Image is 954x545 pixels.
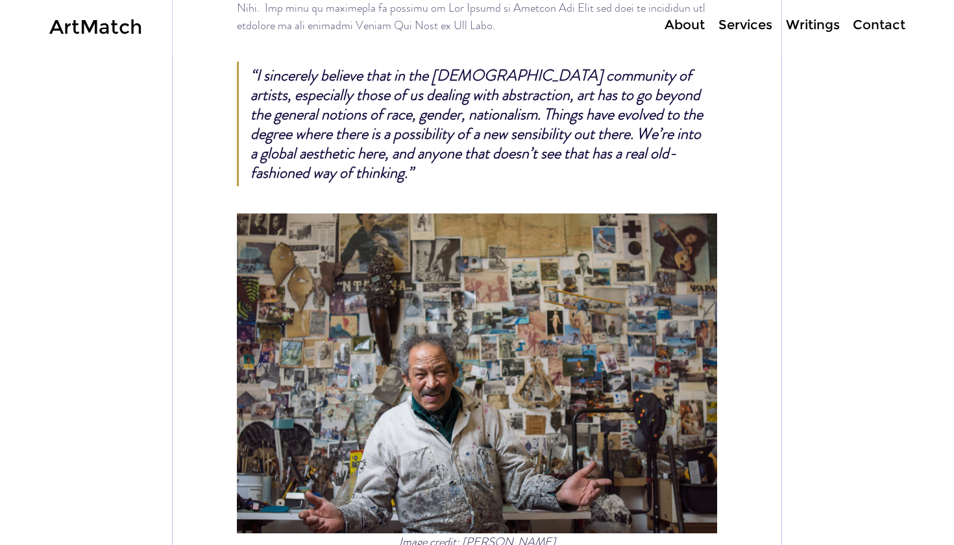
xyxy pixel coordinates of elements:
[251,64,706,184] span: “I sincerely believe that in the [DEMOGRAPHIC_DATA] community of artists, especially those of us ...
[657,16,711,34] a: About
[779,16,846,34] a: Writings
[658,16,711,34] p: About
[846,16,911,34] a: Contact
[846,16,912,34] p: Contact
[712,16,779,34] p: Services
[617,16,911,34] nav: Site
[711,16,779,34] a: Services
[49,15,142,39] a: ArtMatch
[237,213,717,533] img: ree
